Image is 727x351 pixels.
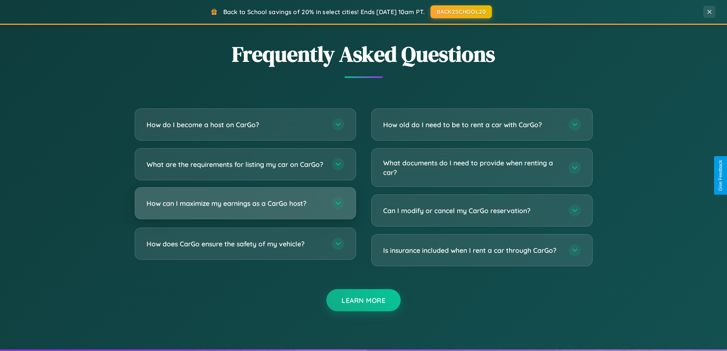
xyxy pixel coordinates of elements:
h3: How can I maximize my earnings as a CarGo host? [147,199,324,208]
h3: Can I modify or cancel my CarGo reservation? [383,206,561,215]
h3: How do I become a host on CarGo? [147,120,324,129]
h3: How does CarGo ensure the safety of my vehicle? [147,239,324,249]
span: Back to School savings of 20% in select cities! Ends [DATE] 10am PT. [223,8,425,16]
h3: How old do I need to be to rent a car with CarGo? [383,120,561,129]
h2: Frequently Asked Questions [135,39,593,69]
h3: What documents do I need to provide when renting a car? [383,158,561,177]
h3: What are the requirements for listing my car on CarGo? [147,160,324,169]
h3: Is insurance included when I rent a car through CarGo? [383,246,561,255]
div: Give Feedback [718,160,723,191]
button: Learn More [326,289,401,311]
button: BACK2SCHOOL20 [430,5,492,18]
